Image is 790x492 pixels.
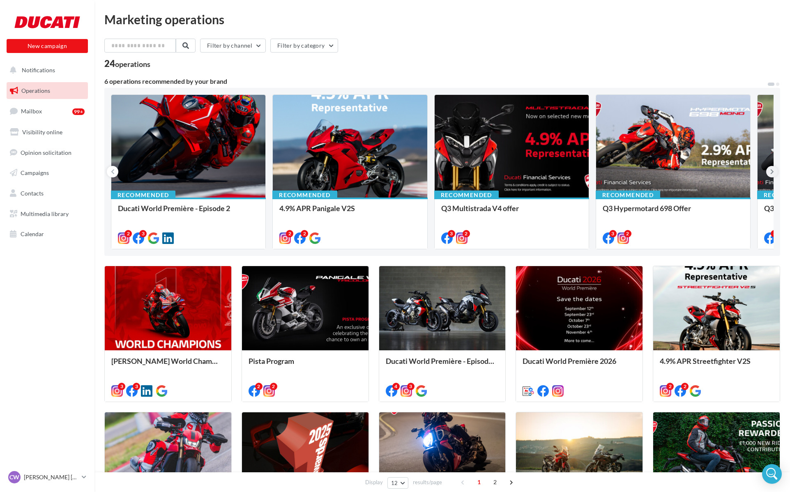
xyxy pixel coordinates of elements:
p: [PERSON_NAME] [PERSON_NAME] [24,473,78,481]
a: Visibility online [5,124,90,141]
span: results/page [413,478,442,486]
span: Notifications [22,67,55,74]
div: [PERSON_NAME] World Champion [111,357,225,373]
span: 12 [391,480,398,486]
span: 1 [472,476,486,489]
div: 2 [286,230,293,237]
div: 3 [139,230,147,237]
div: 2 [255,383,263,390]
div: 6 operations recommended by your brand [104,78,767,85]
div: 2 [270,383,277,390]
a: Multimedia library [5,205,90,223]
button: Notifications [5,62,86,79]
div: Ducati World Première - Episode 1 [386,357,499,373]
div: 3 [118,383,125,390]
a: Operations [5,82,90,99]
div: Ducati World Première 2026 [523,357,636,373]
div: 3 [133,383,140,390]
span: Campaigns [21,169,49,176]
div: Recommended [434,191,499,200]
span: Mailbox [21,108,42,115]
div: 3 [407,383,415,390]
span: Contacts [21,190,44,197]
span: 2 [488,476,502,489]
div: 99+ [72,108,85,115]
div: 24 [104,59,150,68]
span: Opinion solicitation [21,149,71,156]
button: New campaign [7,39,88,53]
div: 2 [463,230,470,237]
div: 3 [771,230,778,237]
button: Filter by channel [200,39,266,53]
span: CW [9,473,19,481]
span: Display [365,478,383,486]
div: Recommended [111,191,175,200]
div: 2 [666,383,674,390]
div: 3 [609,230,617,237]
div: 2 [124,230,132,237]
div: Open Intercom Messenger [762,464,782,484]
span: Operations [21,87,50,94]
a: Contacts [5,185,90,202]
span: Visibility online [22,129,62,136]
button: Filter by category [270,39,338,53]
div: 4.9% APR Panigale V2S [279,204,420,221]
div: 2 [301,230,308,237]
a: Mailbox99+ [5,102,90,120]
div: 4 [392,383,400,390]
div: Pista Program [249,357,362,373]
a: CW [PERSON_NAME] [PERSON_NAME] [7,469,88,485]
span: Calendar [21,230,44,237]
div: 2 [624,230,631,237]
div: 3 [448,230,455,237]
div: Q3 Hypermotard 698 Offer [603,204,744,221]
a: Opinion solicitation [5,144,90,161]
div: Q3 Multistrada V4 offer [441,204,582,221]
a: Campaigns [5,164,90,182]
button: 12 [387,477,408,489]
div: Ducati World Première - Episode 2 [118,204,259,221]
a: Calendar [5,225,90,243]
div: operations [115,60,150,68]
div: 2 [681,383,689,390]
div: Marketing operations [104,13,780,25]
div: Recommended [596,191,660,200]
div: 4.9% APR Streetfighter V2S [660,357,773,373]
span: Multimedia library [21,210,69,217]
div: Recommended [272,191,337,200]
